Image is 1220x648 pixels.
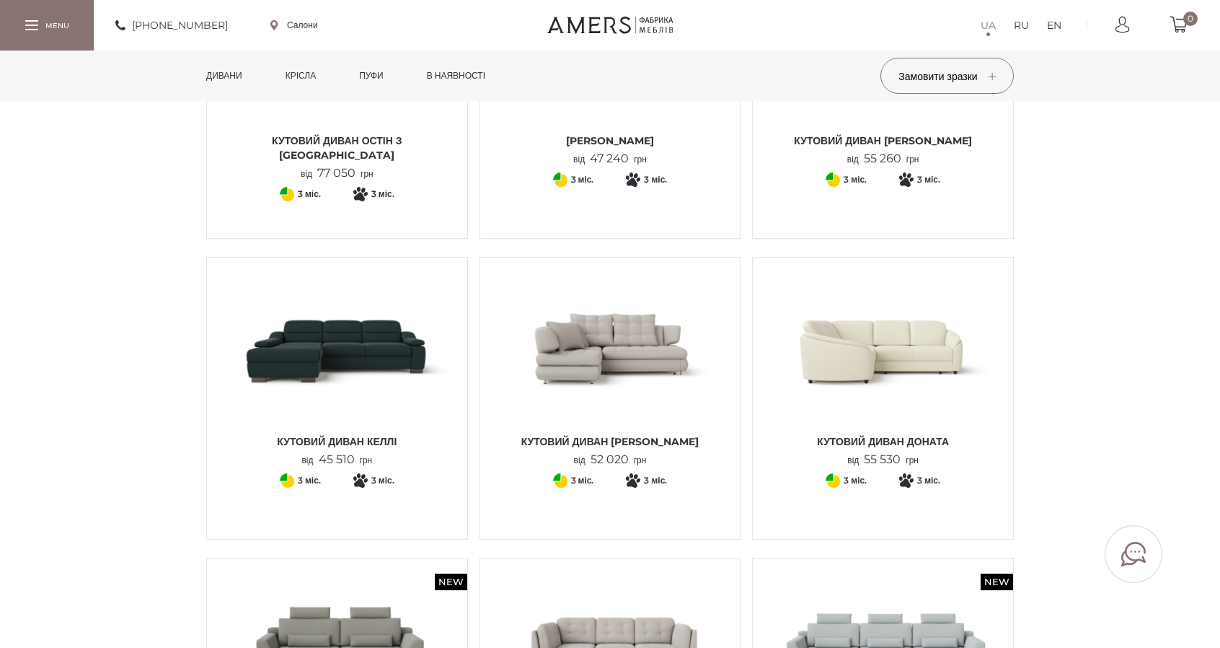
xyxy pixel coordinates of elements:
[348,51,394,101] a: Пуфи
[314,452,360,466] span: 45 510
[981,574,1013,590] span: New
[844,472,867,489] span: 3 міс.
[371,185,394,203] span: 3 міс.
[571,472,594,489] span: 3 міс.
[218,133,456,162] span: Кутовий диван ОСТІН з [GEOGRAPHIC_DATA]
[218,434,456,449] span: Кутовий диван КЕЛЛІ
[917,472,940,489] span: 3 міс.
[585,152,634,165] span: 47 240
[491,434,730,449] span: Кутовий диван [PERSON_NAME]
[574,453,647,467] p: від грн
[416,51,496,101] a: в наявності
[301,453,372,467] p: від грн
[573,152,647,166] p: від грн
[270,19,318,32] a: Салони
[371,472,394,489] span: 3 міс.
[1183,12,1198,26] span: 0
[301,167,373,180] p: від грн
[298,472,321,489] span: 3 міс.
[115,17,228,34] a: [PHONE_NUMBER]
[1014,17,1029,34] a: RU
[880,58,1014,94] button: Замовити зразки
[298,185,321,203] span: 3 міс.
[644,472,667,489] span: 3 міс.
[435,574,467,590] span: New
[764,434,1002,449] span: Кутовий диван ДОНАТА
[1047,17,1061,34] a: EN
[859,152,906,165] span: 55 260
[764,268,1002,467] a: Кутовий диван ДОНАТА Кутовий диван ДОНАТА Кутовий диван ДОНАТА від55 530грн
[195,51,253,101] a: Дивани
[847,152,919,166] p: від грн
[917,171,940,188] span: 3 міс.
[898,70,995,83] span: Замовити зразки
[218,268,456,467] a: Кутовий диван КЕЛЛІ Кутовий диван КЕЛЛІ Кутовий диван КЕЛЛІ від45 510грн
[859,452,906,466] span: 55 530
[571,171,594,188] span: 3 міс.
[312,166,361,180] span: 77 050
[764,133,1002,148] span: Кутовий диван [PERSON_NAME]
[585,452,634,466] span: 52 020
[644,171,667,188] span: 3 міс.
[847,453,919,467] p: від грн
[275,51,327,101] a: Крісла
[491,133,730,148] span: [PERSON_NAME]
[981,17,996,34] a: UA
[844,171,867,188] span: 3 міс.
[491,268,730,467] a: Кутовий диван Ніколь Кутовий диван Ніколь Кутовий диван [PERSON_NAME] від52 020грн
